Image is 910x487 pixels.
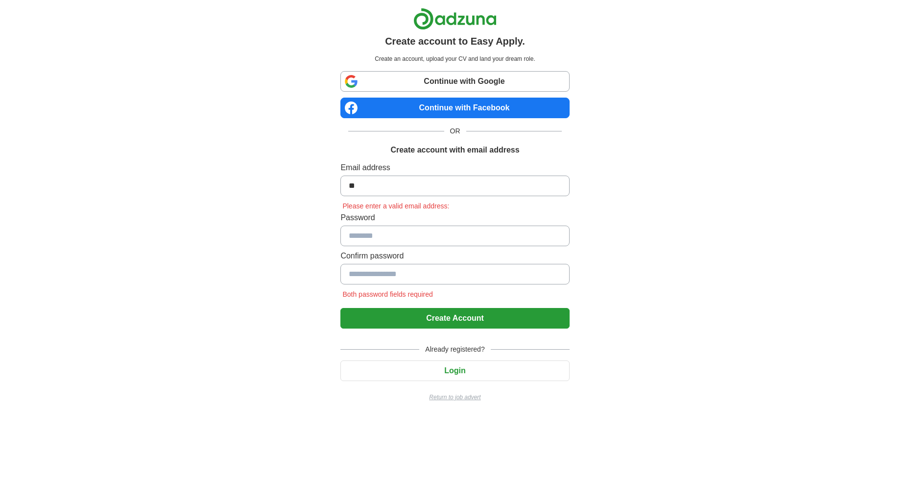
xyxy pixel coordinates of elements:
[340,360,569,381] button: Login
[413,8,497,30] img: Adzuna logo
[390,144,519,156] h1: Create account with email address
[340,290,434,298] span: Both password fields required
[340,308,569,329] button: Create Account
[340,162,569,174] label: Email address
[340,71,569,92] a: Continue with Google
[385,34,525,49] h1: Create account to Easy Apply.
[340,250,569,262] label: Confirm password
[419,344,490,355] span: Already registered?
[340,202,451,210] span: Please enter a valid email address:
[340,212,569,224] label: Password
[340,98,569,118] a: Continue with Facebook
[444,126,466,136] span: OR
[340,393,569,402] a: Return to job advert
[340,366,569,375] a: Login
[342,54,567,63] p: Create an account, upload your CV and land your dream role.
